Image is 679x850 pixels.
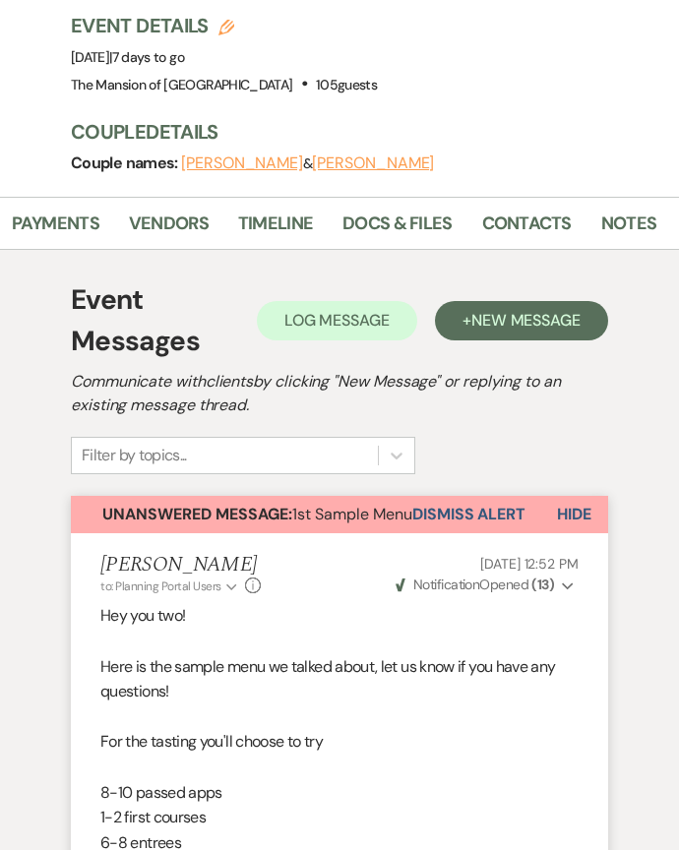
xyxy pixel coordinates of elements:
[601,210,656,250] a: Notes
[413,576,479,593] span: Notification
[71,48,184,66] span: [DATE]
[112,48,184,66] span: 7 days to go
[100,603,579,629] p: Hey you two!
[71,118,659,146] h3: Couple Details
[238,210,313,250] a: Timeline
[100,577,240,595] button: to: Planning Portal Users
[525,496,623,533] button: Hide
[71,12,377,39] h3: Event Details
[71,496,412,533] button: Unanswered Message:1st Sample Menu
[471,310,581,331] span: New Message
[129,210,209,250] a: Vendors
[102,504,412,524] span: 1st Sample Menu
[71,279,257,362] h1: Event Messages
[71,152,181,173] span: Couple names:
[482,210,572,250] a: Contacts
[82,444,187,467] div: Filter by topics...
[435,301,608,340] button: +New Message
[257,301,417,340] button: Log Message
[396,576,555,593] span: Opened
[312,155,434,171] button: [PERSON_NAME]
[100,553,261,577] h5: [PERSON_NAME]
[100,654,579,704] p: Here is the sample menu we talked about, let us know if you have any questions!
[342,210,452,250] a: Docs & Files
[557,504,591,524] span: Hide
[316,76,377,93] span: 105 guests
[531,576,554,593] strong: ( 13 )
[12,210,99,250] a: Payments
[71,76,293,93] span: The Mansion of [GEOGRAPHIC_DATA]
[109,48,184,66] span: |
[412,496,525,533] button: Dismiss Alert
[102,504,292,524] strong: Unanswered Message:
[100,578,221,594] span: to: Planning Portal Users
[480,555,579,573] span: [DATE] 12:52 PM
[100,780,579,806] p: 8-10 passed apps
[100,729,579,755] p: For the tasting you'll choose to try
[71,370,608,417] h2: Communicate with clients by clicking "New Message" or replying to an existing message thread.
[393,575,579,595] button: NotificationOpened (13)
[100,805,579,830] p: 1-2 first courses
[181,155,303,171] button: [PERSON_NAME]
[181,154,434,172] span: &
[284,310,390,331] span: Log Message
